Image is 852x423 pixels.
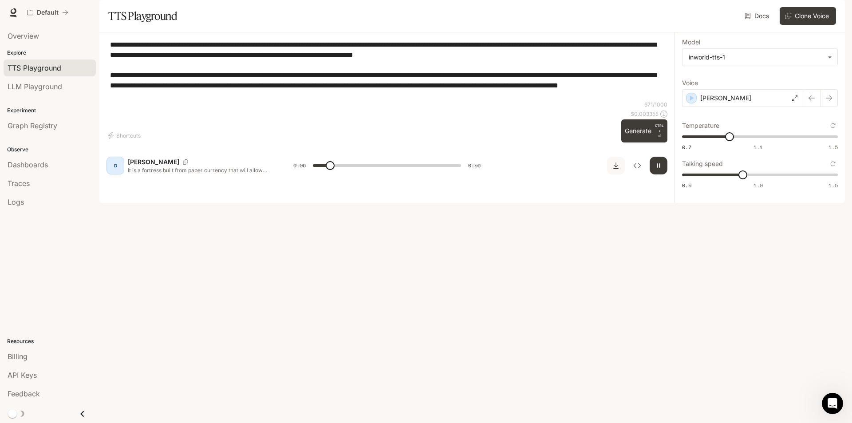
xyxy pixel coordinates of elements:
[179,159,192,165] button: Copy Voice ID
[631,110,659,118] p: $ 0.003355
[682,123,719,129] p: Temperature
[743,7,773,25] a: Docs
[828,182,838,189] span: 1.5
[682,161,723,167] p: Talking speed
[628,157,646,174] button: Inspect
[828,159,838,169] button: Reset to default
[780,7,836,25] button: Clone Voice
[682,80,698,86] p: Voice
[700,94,751,103] p: [PERSON_NAME]
[108,7,177,25] h1: TTS Playground
[828,121,838,130] button: Reset to default
[37,9,59,16] p: Default
[655,123,664,139] p: ⏎
[689,53,823,62] div: inworld-tts-1
[822,393,843,414] iframe: Intercom live chat
[106,128,144,142] button: Shortcuts
[682,182,691,189] span: 0.5
[655,123,664,134] p: CTRL +
[108,158,122,173] div: D
[644,101,667,108] p: 671 / 1000
[23,4,72,21] button: All workspaces
[682,143,691,151] span: 0.7
[682,39,700,45] p: Model
[753,143,763,151] span: 1.1
[753,182,763,189] span: 1.0
[621,119,667,142] button: GenerateCTRL +⏎
[607,157,625,174] button: Download audio
[682,49,837,66] div: inworld-tts-1
[828,143,838,151] span: 1.5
